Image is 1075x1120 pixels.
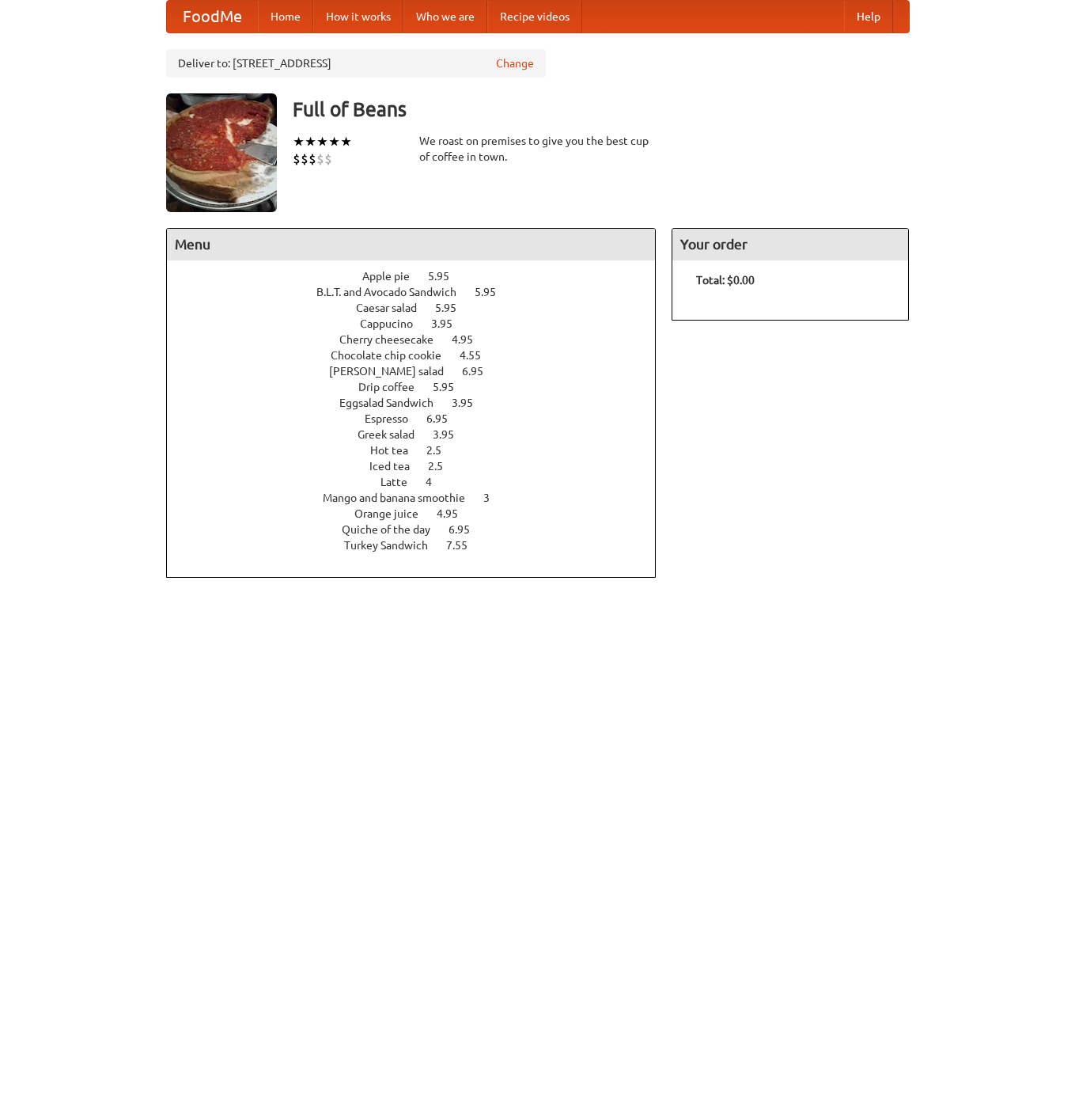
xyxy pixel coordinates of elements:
a: Help [844,1,893,32]
span: 5.95 [433,381,470,393]
li: $ [293,150,301,168]
a: Turkey Sandwich 7.55 [344,539,497,552]
span: B.L.T. and Avocado Sandwich [316,286,472,298]
span: Iced tea [369,460,426,473]
h4: Your order [672,229,908,260]
a: Orange juice 4.95 [354,507,487,520]
a: FoodMe [167,1,258,32]
a: Latte 4 [380,476,461,488]
span: 4 [426,476,448,488]
b: Total: $0.00 [696,274,755,287]
a: How it works [313,1,403,32]
a: Mango and banana smoothie 3 [323,492,519,504]
a: Eggsalad Sandwich 3.95 [339,397,502,409]
a: Change [496,55,534,71]
a: Drip coffee 5.95 [358,381,483,393]
span: Espresso [365,412,424,425]
a: Espresso 6.95 [365,412,477,425]
span: Hot tea [370,444,424,457]
a: Cherry cheesecake 4.95 [339,333,502,346]
span: 4.95 [452,333,489,346]
a: Cappucino 3.95 [360,317,482,330]
a: Quiche of the day 6.95 [342,523,499,536]
span: Cappucino [360,317,429,330]
li: ★ [340,133,352,150]
li: $ [308,150,316,168]
div: Deliver to: [STREET_ADDRESS] [166,49,546,78]
a: [PERSON_NAME] salad 6.95 [329,365,513,378]
span: Chocolate chip cookie [331,349,457,362]
span: 6.95 [462,365,499,378]
a: Recipe videos [487,1,582,32]
a: Iced tea 2.5 [369,460,472,473]
img: angular.jpg [166,93,277,212]
span: 4.95 [437,507,474,520]
h4: Menu [167,229,656,260]
li: $ [324,150,332,168]
a: Caesar salad 5.95 [356,302,486,314]
span: 3.95 [431,317,468,330]
li: $ [316,150,324,168]
li: ★ [305,133,316,150]
span: 2.5 [426,444,457,457]
span: Greek salad [358,428,430,441]
span: Caesar salad [356,302,433,314]
span: Quiche of the day [342,523,446,536]
span: 7.55 [446,539,483,552]
a: Chocolate chip cookie 4.55 [331,349,510,362]
span: Turkey Sandwich [344,539,444,552]
div: We roast on premises to give you the best cup of coffee in town. [419,133,657,165]
span: Mango and banana smoothie [323,492,481,504]
span: 3.95 [433,428,470,441]
a: Home [258,1,313,32]
h3: Full of Beans [293,93,910,125]
span: 5.95 [428,270,465,283]
span: 3 [483,492,505,504]
span: 5.95 [435,302,472,314]
span: 5.95 [475,286,512,298]
span: Orange juice [354,507,434,520]
li: ★ [316,133,328,150]
span: Eggsalad Sandwich [339,397,449,409]
span: Latte [380,476,423,488]
a: Who we are [403,1,487,32]
span: [PERSON_NAME] salad [329,365,460,378]
a: Greek salad 3.95 [358,428,483,441]
span: Apple pie [362,270,426,283]
a: Hot tea 2.5 [370,444,471,457]
span: 6.95 [449,523,486,536]
span: 3.95 [452,397,489,409]
a: Apple pie 5.95 [362,270,479,283]
span: 2.5 [428,460,459,473]
span: 6.95 [426,412,464,425]
span: Drip coffee [358,381,430,393]
span: Cherry cheesecake [339,333,449,346]
a: B.L.T. and Avocado Sandwich 5.95 [316,286,525,298]
span: 4.55 [460,349,497,362]
li: ★ [328,133,340,150]
li: $ [301,150,308,168]
li: ★ [293,133,305,150]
